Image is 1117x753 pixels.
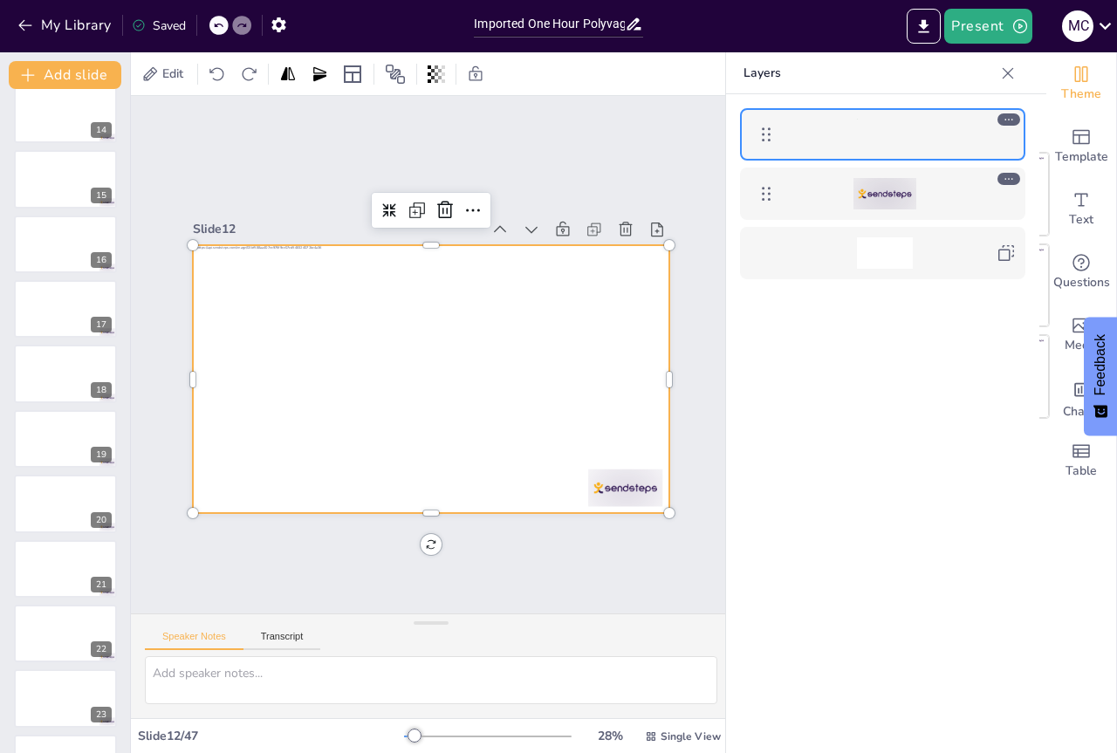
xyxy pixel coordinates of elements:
[91,252,112,268] div: 16
[14,150,117,208] div: 15
[91,188,112,203] div: 15
[1062,9,1093,44] button: M C
[1062,10,1093,42] div: M C
[66,480,87,501] button: Duplicate Slide
[66,91,87,112] button: Duplicate Slide
[14,280,117,338] div: 17
[138,728,404,744] div: Slide 12 / 47
[14,540,117,598] div: 21
[339,60,367,88] div: Layout
[1093,334,1108,395] span: Feedback
[13,11,119,39] button: My Library
[1053,273,1110,292] span: Questions
[91,707,112,722] div: 23
[1046,178,1116,241] div: Add text boxes
[91,577,112,592] div: 21
[66,610,87,631] button: Duplicate Slide
[66,415,87,436] button: Duplicate Slide
[91,155,112,176] button: Delete Slide
[91,610,112,631] button: Delete Slide
[14,605,117,662] div: 22
[1069,210,1093,229] span: Text
[145,631,243,650] button: Speaker Notes
[1046,429,1116,492] div: Add a table
[740,168,1025,220] div: https://cdn.sendsteps.com/images/logo/sendsteps_logo_white.pnghttps://cdn.sendsteps.com/images/lo...
[66,155,87,176] button: Duplicate Slide
[661,729,721,743] span: Single View
[14,410,117,468] div: 19
[66,221,87,242] button: Duplicate Slide
[91,221,112,242] button: Delete Slide
[14,86,117,143] div: 14
[1046,304,1116,366] div: Add images, graphics, shapes or video
[1066,462,1097,481] span: Table
[91,480,112,501] button: Delete Slide
[944,9,1031,44] button: Present
[91,285,112,306] button: Delete Slide
[91,674,112,695] button: Delete Slide
[91,545,112,566] button: Delete Slide
[907,9,941,44] button: Export to PowerPoint
[243,631,321,650] button: Transcript
[14,345,117,402] div: 18
[91,447,112,462] div: 19
[91,415,112,436] button: Delete Slide
[14,216,117,273] div: 16
[1084,317,1117,435] button: Feedback - Show survey
[1055,147,1108,167] span: Template
[589,728,631,744] div: 28 %
[66,674,87,695] button: Duplicate Slide
[66,285,87,306] button: Duplicate Slide
[91,350,112,371] button: Delete Slide
[91,512,112,528] div: 20
[91,641,112,657] div: 22
[261,136,531,269] div: Slide 12
[744,52,994,94] p: Layers
[385,64,406,85] span: Position
[91,317,112,332] div: 17
[1061,85,1101,104] span: Theme
[1065,336,1099,355] span: Media
[66,545,87,566] button: Duplicate Slide
[9,61,121,89] button: Add slide
[14,475,117,532] div: 20
[159,65,187,82] span: Edit
[474,11,624,37] input: Insert title
[740,108,1025,161] div: https://api.sendsteps.com/image/03bf588aa407ec976f9ce07cd548324072bc4a36
[91,122,112,138] div: 14
[14,669,117,727] div: 23
[91,382,112,398] div: 18
[132,17,186,34] div: Saved
[1046,52,1116,115] div: Change the overall theme
[1046,115,1116,178] div: Add ready made slides
[66,350,87,371] button: Duplicate Slide
[1046,366,1116,429] div: Add charts and graphs
[1046,241,1116,304] div: Get real-time input from your audience
[91,91,112,112] button: Delete Slide
[1063,402,1100,421] span: Charts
